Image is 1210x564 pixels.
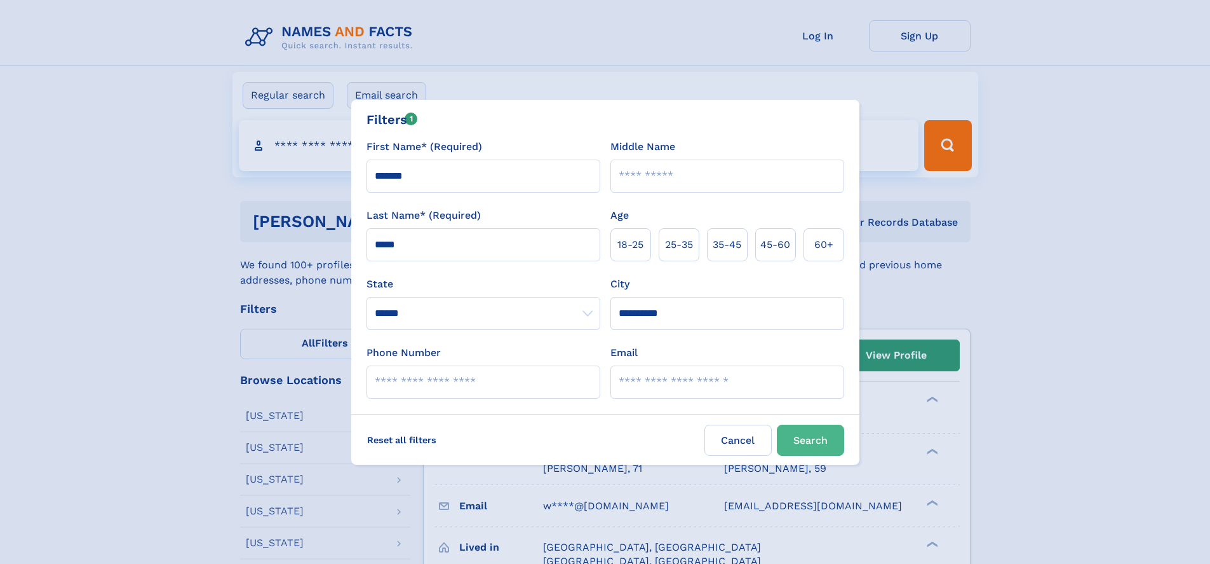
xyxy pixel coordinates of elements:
button: Search [777,425,844,456]
label: Age [610,208,629,223]
label: State [366,277,600,292]
span: 35‑45 [713,237,741,252]
span: 45‑60 [760,237,790,252]
label: Email [610,345,638,361]
label: Cancel [704,425,772,456]
label: Phone Number [366,345,441,361]
div: Filters [366,110,418,129]
label: Middle Name [610,139,675,155]
span: 25‑35 [665,237,693,252]
label: First Name* (Required) [366,139,482,155]
label: City [610,277,629,292]
label: Last Name* (Required) [366,208,481,223]
label: Reset all filters [359,425,445,455]
span: 18‑25 [617,237,643,252]
span: 60+ [814,237,833,252]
